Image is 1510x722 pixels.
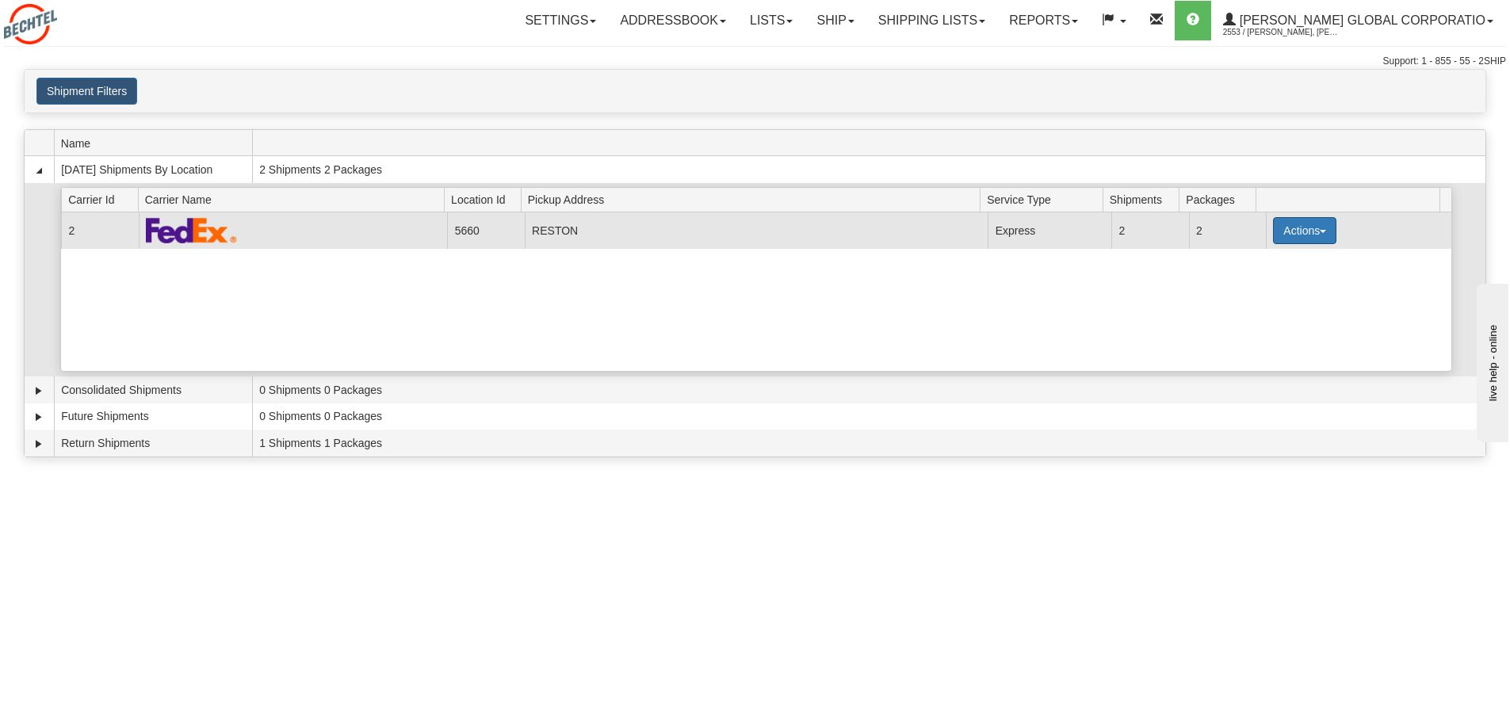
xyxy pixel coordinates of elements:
span: Pickup Address [528,187,981,212]
span: [PERSON_NAME] Global Corporatio [1236,13,1485,27]
span: 2553 / [PERSON_NAME], [PERSON_NAME] [1223,25,1342,40]
td: Express [988,212,1111,248]
div: live help - online [12,13,147,25]
a: Collapse [31,162,47,178]
a: Lists [738,1,805,40]
td: 1 Shipments 1 Packages [252,430,1485,457]
td: [DATE] Shipments By Location [54,156,252,183]
span: Packages [1186,187,1256,212]
span: Carrier Name [145,187,445,212]
iframe: chat widget [1474,280,1508,441]
td: 2 [1111,212,1188,248]
a: Expand [31,409,47,425]
a: Addressbook [608,1,738,40]
span: Location Id [451,187,521,212]
a: Reports [997,1,1090,40]
span: Name [61,131,252,155]
img: logo2553.jpg [4,4,57,44]
td: 2 [61,212,138,248]
a: Shipping lists [866,1,997,40]
td: 5660 [447,212,524,248]
a: Ship [805,1,866,40]
a: Expand [31,436,47,452]
a: [PERSON_NAME] Global Corporatio 2553 / [PERSON_NAME], [PERSON_NAME] [1211,1,1505,40]
a: Settings [513,1,608,40]
td: 2 Shipments 2 Packages [252,156,1485,183]
span: Service Type [987,187,1103,212]
span: Carrier Id [68,187,138,212]
img: FedEx Express® [146,217,237,243]
span: Shipments [1110,187,1179,212]
td: 2 [1189,212,1266,248]
td: 0 Shipments 0 Packages [252,376,1485,403]
button: Shipment Filters [36,78,137,105]
div: Support: 1 - 855 - 55 - 2SHIP [4,55,1506,68]
td: Future Shipments [54,403,252,430]
td: Return Shipments [54,430,252,457]
a: Expand [31,383,47,399]
td: 0 Shipments 0 Packages [252,403,1485,430]
td: Consolidated Shipments [54,376,252,403]
button: Actions [1273,217,1336,244]
td: RESTON [525,212,988,248]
